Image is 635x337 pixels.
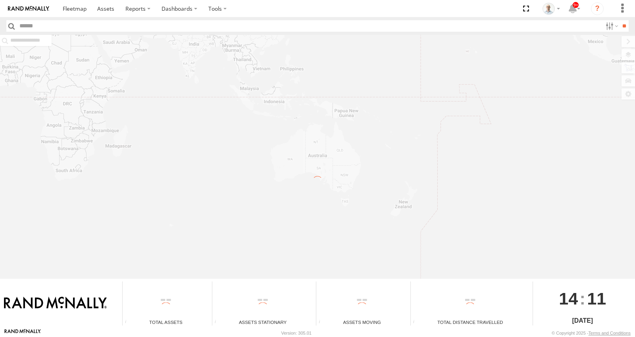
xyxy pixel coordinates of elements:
a: Visit our Website [4,329,41,337]
img: rand-logo.svg [8,6,49,11]
div: © Copyright 2025 - [552,331,631,335]
span: 11 [587,281,606,316]
div: Total number of assets current stationary. [212,320,224,326]
div: [DATE] [533,316,632,326]
div: Kurt Byers [540,3,563,15]
div: Total distance travelled by all assets within specified date range and applied filters [411,320,423,326]
div: Version: 305.01 [281,331,312,335]
div: Total number of assets current in transit. [316,320,328,326]
div: Total Assets [123,319,209,326]
div: Assets Moving [316,319,407,326]
img: Rand McNally [4,297,107,310]
div: Total Distance Travelled [411,319,530,326]
i: ? [591,2,604,15]
span: 14 [559,281,578,316]
div: : [533,281,632,316]
label: Search Filter Options [602,20,620,32]
a: Terms and Conditions [589,331,631,335]
div: Total number of Enabled Assets [123,320,135,326]
div: Assets Stationary [212,319,313,326]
